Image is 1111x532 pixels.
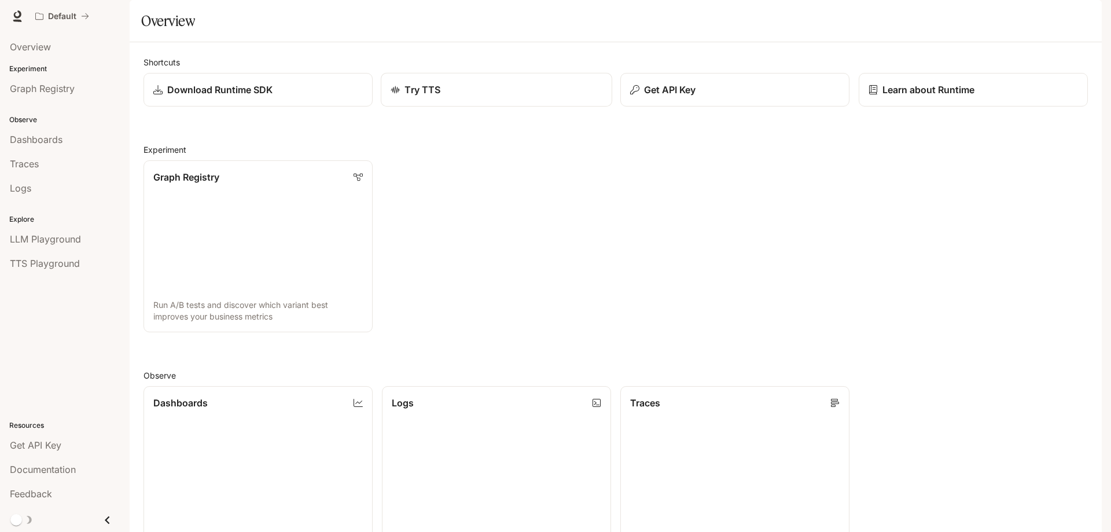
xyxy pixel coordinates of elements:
a: Download Runtime SDK [144,73,373,107]
p: Download Runtime SDK [167,83,273,97]
p: Dashboards [153,396,208,410]
button: All workspaces [30,5,94,28]
h2: Shortcuts [144,56,1088,68]
p: Get API Key [644,83,696,97]
h1: Overview [141,9,195,32]
a: Try TTS [381,73,612,107]
button: Get API Key [620,73,849,107]
a: Learn about Runtime [859,73,1088,107]
p: Graph Registry [153,170,219,184]
p: Learn about Runtime [882,83,974,97]
p: Run A/B tests and discover which variant best improves your business metrics [153,299,363,322]
p: Default [48,12,76,21]
a: Graph RegistryRun A/B tests and discover which variant best improves your business metrics [144,160,373,332]
p: Try TTS [404,83,440,97]
p: Traces [630,396,660,410]
p: Logs [392,396,414,410]
h2: Experiment [144,144,1088,156]
h2: Observe [144,369,1088,381]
